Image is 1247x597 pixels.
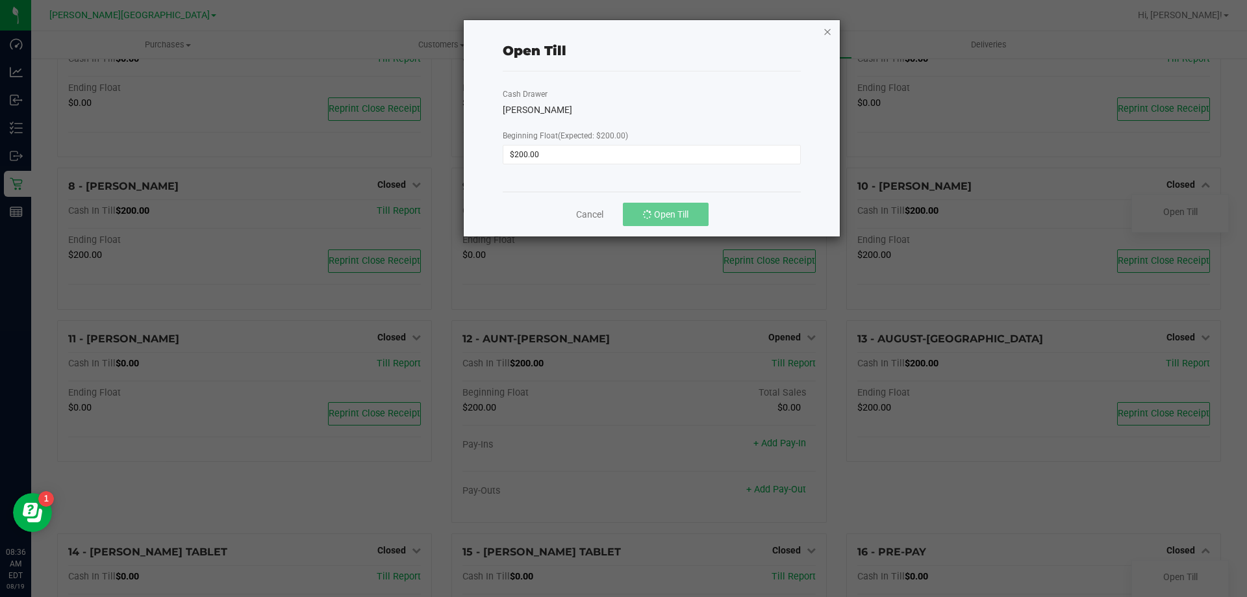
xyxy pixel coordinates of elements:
[503,131,628,140] span: Beginning Float
[623,203,709,226] button: Open Till
[13,493,52,532] iframe: Resource center
[654,209,688,220] span: Open Till
[503,103,801,117] div: [PERSON_NAME]
[38,491,54,507] iframe: Resource center unread badge
[558,131,628,140] span: (Expected: $200.00)
[576,208,603,222] a: Cancel
[503,88,548,100] label: Cash Drawer
[503,41,566,60] div: Open Till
